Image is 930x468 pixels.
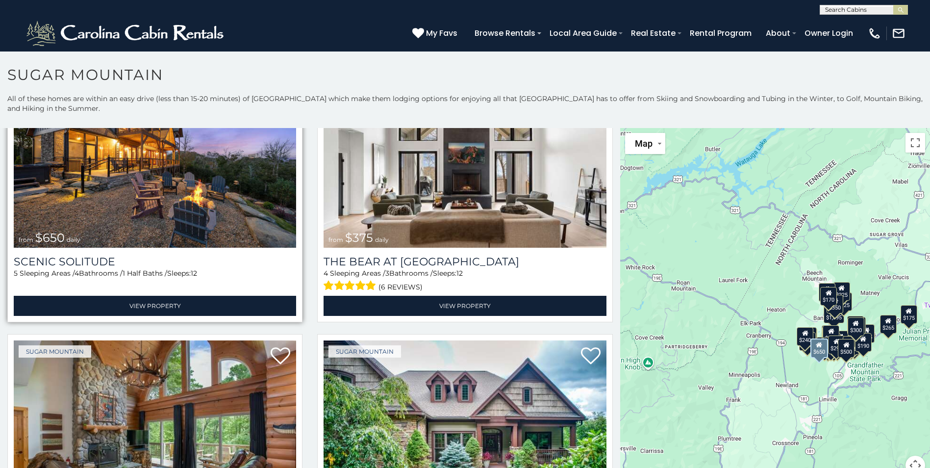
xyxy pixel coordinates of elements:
a: View Property [324,296,606,316]
div: $1,095 [824,305,844,323]
img: The Bear At Sugar Mountain [324,58,606,248]
div: $265 [880,315,897,334]
div: $200 [832,331,849,349]
a: Local Area Guide [545,25,622,42]
div: $300 [848,317,864,336]
div: Sleeping Areas / Bathrooms / Sleeps: [324,268,606,293]
span: 4 [324,269,328,278]
a: Scenic Solitude [14,255,296,268]
a: My Favs [412,27,460,40]
a: The Bear At Sugar Mountain from $375 daily [324,58,606,248]
a: Add to favorites [271,346,290,367]
button: Toggle fullscreen view [905,133,925,153]
span: 12 [456,269,463,278]
div: $140 [847,316,864,335]
div: $290 [828,336,845,354]
div: $175 [901,305,917,324]
a: Browse Rentals [470,25,540,42]
div: $250 [849,317,866,336]
span: daily [375,236,389,243]
span: 5 [14,269,18,278]
span: 4 [75,269,79,278]
span: $375 [345,231,373,245]
a: Add to favorites [581,346,601,367]
img: mail-regular-white.png [892,26,905,40]
div: $170 [820,287,837,306]
div: $300 [818,283,835,302]
a: Sugar Mountain [328,345,401,358]
div: $240 [797,327,813,346]
a: About [761,25,795,42]
div: $125 [835,292,852,311]
a: Sugar Mountain [19,345,91,358]
div: $350 [827,295,843,313]
span: from [19,236,33,243]
a: Scenic Solitude from $650 daily [14,58,296,248]
h3: The Bear At Sugar Mountain [324,255,606,268]
button: Change map style [625,133,665,154]
a: Owner Login [800,25,858,42]
img: phone-regular-white.png [868,26,881,40]
div: $190 [822,325,838,344]
a: Rental Program [685,25,756,42]
div: $375 [822,336,838,355]
span: 3 [385,269,389,278]
img: White-1-2.png [25,19,228,48]
a: The Bear At [GEOGRAPHIC_DATA] [324,255,606,268]
img: Scenic Solitude [14,58,296,248]
div: Sleeping Areas / Bathrooms / Sleeps: [14,268,296,293]
div: $650 [810,338,828,358]
div: $500 [838,339,855,358]
a: View Property [14,296,296,316]
span: My Favs [426,27,457,39]
a: Real Estate [626,25,680,42]
div: $155 [858,324,875,343]
span: daily [67,236,80,243]
div: $190 [855,333,872,352]
span: (6 reviews) [378,281,423,293]
div: $225 [833,282,850,301]
span: $650 [35,231,65,245]
span: Map [635,138,653,149]
div: $265 [823,325,839,344]
span: 12 [191,269,197,278]
span: 1 Half Baths / [123,269,167,278]
span: from [328,236,343,243]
